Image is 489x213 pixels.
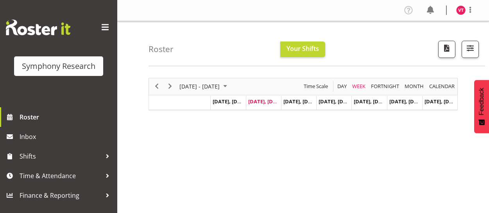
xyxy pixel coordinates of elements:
button: Timeline Week [351,81,367,91]
span: Finance & Reporting [20,190,102,201]
span: [DATE], [DATE] [389,98,425,105]
div: previous period [150,78,163,95]
span: Feedback [478,88,485,115]
img: vala-tone11405.jpg [456,5,466,15]
span: [DATE], [DATE] [213,98,248,105]
span: Roster [20,111,113,123]
div: August 18 - 24, 2025 [177,78,232,95]
span: Month [404,81,425,91]
span: [DATE], [DATE] [319,98,354,105]
span: [DATE], [DATE] [283,98,319,105]
span: Inbox [20,131,113,143]
span: Time & Attendance [20,170,102,182]
div: next period [163,78,177,95]
button: Filter Shifts [462,41,479,58]
button: Timeline Day [336,81,348,91]
button: Fortnight [370,81,401,91]
button: Download a PDF of the roster according to the set date range. [438,41,455,58]
span: Time Scale [303,81,329,91]
button: Time Scale [303,81,330,91]
h4: Roster [149,45,174,54]
span: Shifts [20,150,102,162]
button: Timeline Month [403,81,425,91]
span: [DATE], [DATE] [248,98,284,105]
button: Your Shifts [280,42,325,57]
span: Your Shifts [287,44,319,53]
div: Timeline Week of August 19, 2025 [149,78,458,110]
span: calendar [428,81,455,91]
button: Feedback - Show survey [474,80,489,133]
span: [DATE], [DATE] [425,98,460,105]
img: Rosterit website logo [6,20,70,35]
div: Symphony Research [22,60,95,72]
button: August 2025 [178,81,231,91]
span: Week [351,81,366,91]
button: Next [165,81,176,91]
span: [DATE], [DATE] [354,98,389,105]
button: Month [428,81,456,91]
button: Previous [152,81,162,91]
span: [DATE] - [DATE] [179,81,220,91]
span: Day [337,81,347,91]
